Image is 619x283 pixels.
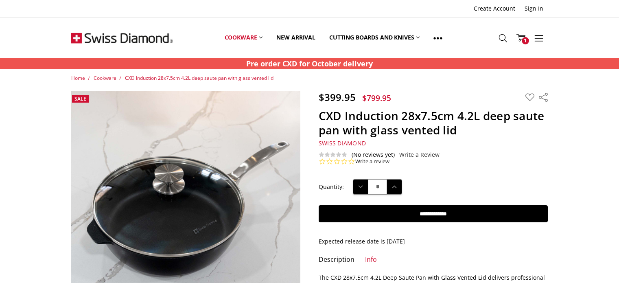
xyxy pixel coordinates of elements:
img: Free Shipping On Every Order [71,18,173,58]
span: 1 [522,37,529,44]
span: (No reviews yet) [352,151,395,158]
span: Swiss Diamond [319,139,366,147]
label: Quantity: [319,182,344,191]
a: New arrival [269,20,322,56]
span: Sale [74,95,86,102]
a: Cookware [218,20,270,56]
a: Info [365,255,377,265]
h1: CXD Induction 28x7.5cm 4.2L deep saute pan with glass vented lid [319,109,548,137]
a: Write a Review [399,151,440,158]
a: CXD Induction 28x7.5cm 4.2L deep saute pan with glass vented lid [125,75,273,81]
a: Description [319,255,354,265]
span: $799.95 [362,92,391,103]
a: Sign In [520,3,548,14]
span: $399.95 [319,90,356,104]
p: Expected release date is [DATE] [319,237,548,246]
a: Cookware [94,75,116,81]
a: Write a review [355,158,389,165]
a: Home [71,75,85,81]
a: 1 [512,28,530,48]
a: Show All [427,20,449,56]
strong: Pre order CXD for October delivery [246,59,373,68]
a: Cutting boards and knives [322,20,427,56]
a: Create Account [469,3,520,14]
